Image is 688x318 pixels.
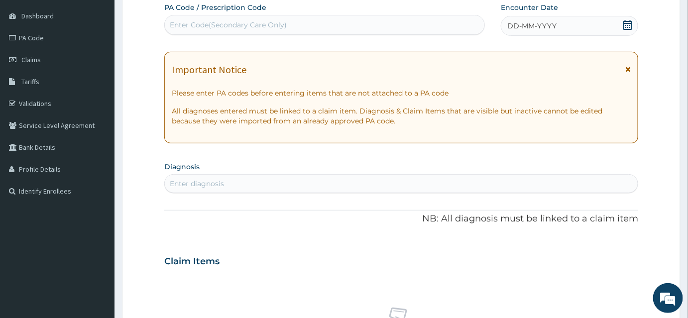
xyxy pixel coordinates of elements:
[507,21,557,31] span: DD-MM-YYYY
[58,96,137,196] span: We're online!
[164,256,220,267] h3: Claim Items
[163,5,187,29] div: Minimize live chat window
[501,2,558,12] label: Encounter Date
[172,64,246,75] h1: Important Notice
[172,88,631,98] p: Please enter PA codes before entering items that are not attached to a PA code
[170,20,287,30] div: Enter Code(Secondary Care Only)
[164,2,266,12] label: PA Code / Prescription Code
[21,77,39,86] span: Tariffs
[164,212,638,225] p: NB: All diagnosis must be linked to a claim item
[21,55,41,64] span: Claims
[21,11,54,20] span: Dashboard
[5,212,190,247] textarea: Type your message and hit 'Enter'
[172,106,631,126] p: All diagnoses entered must be linked to a claim item. Diagnosis & Claim Items that are visible bu...
[164,162,200,172] label: Diagnosis
[52,56,167,69] div: Chat with us now
[18,50,40,75] img: d_794563401_company_1708531726252_794563401
[170,179,224,189] div: Enter diagnosis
